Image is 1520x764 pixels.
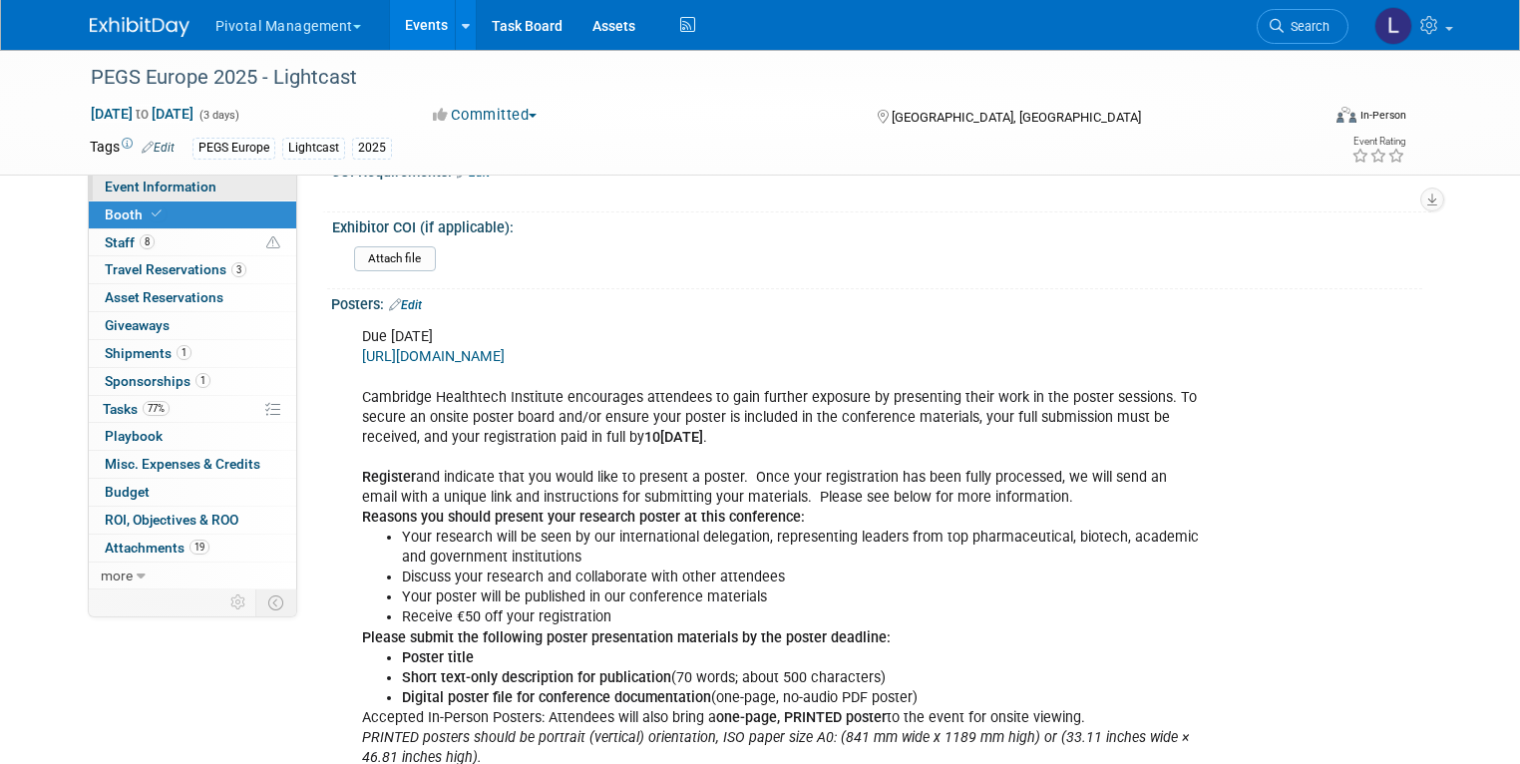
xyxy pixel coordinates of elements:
li: (one-page, no-audio PDF poster) [402,688,1206,708]
a: Playbook [89,423,296,450]
td: Tags [90,137,175,160]
span: [GEOGRAPHIC_DATA], [GEOGRAPHIC_DATA] [892,110,1141,125]
a: Misc. Expenses & Credits [89,451,296,478]
a: Booth [89,201,296,228]
li: Your research will be seen by our international delegation, representing leaders from top pharmac... [402,528,1206,568]
span: Booth [105,206,166,222]
a: Giveaways [89,312,296,339]
li: Your poster will be published in our conference materials [402,587,1206,607]
img: ExhibitDay [90,17,190,37]
span: Shipments [105,345,191,361]
span: Attachments [105,540,209,556]
span: Potential Scheduling Conflict -- at least one attendee is tagged in another overlapping event. [266,234,280,252]
span: 1 [195,373,210,388]
span: to [133,106,152,122]
li: (70 words; about 500 characters) [402,668,1206,688]
b: Register [362,469,416,486]
span: Staff [105,234,155,250]
span: more [101,568,133,583]
b: Short text-only description for publication [402,669,671,686]
span: ROI, Objectives & ROO [105,512,238,528]
img: Format-Inperson.png [1336,107,1356,123]
span: Event Information [105,179,216,194]
div: PEGS Europe [192,138,275,159]
span: 1 [177,345,191,360]
td: Toggle Event Tabs [255,589,296,615]
span: 3 [231,262,246,277]
span: Budget [105,484,150,500]
a: Staff8 [89,229,296,256]
button: Committed [426,105,545,126]
a: Edit [142,141,175,155]
a: Shipments1 [89,340,296,367]
a: more [89,563,296,589]
a: Asset Reservations [89,284,296,311]
span: 77% [143,401,170,416]
span: Playbook [105,428,163,444]
div: In-Person [1359,108,1406,123]
div: Event Rating [1351,137,1405,147]
div: PEGS Europe 2025 - Lightcast [84,60,1295,96]
span: Sponsorships [105,373,210,389]
img: Leslie Pelton [1374,7,1412,45]
span: Misc. Expenses & Credits [105,456,260,472]
a: Edit [389,298,422,312]
a: [URL][DOMAIN_NAME] [362,348,505,365]
b: Digital poster file for conference documentation [402,689,711,706]
b: Reasons you should present your research poster at this conference: [362,509,805,526]
a: Search [1257,9,1348,44]
a: Sponsorships1 [89,368,296,395]
span: 19 [190,540,209,555]
div: Event Format [1212,104,1406,134]
a: Attachments19 [89,535,296,562]
li: Receive €50 off your registration [402,607,1206,627]
span: 8 [140,234,155,249]
b: one-page, PRINTED poster [716,709,887,726]
b: [DATE] [660,429,703,446]
div: Posters: [331,289,1431,315]
a: Tasks77% [89,396,296,423]
div: 2025 [352,138,392,159]
span: (3 days) [197,109,239,122]
a: ROI, Objectives & ROO [89,507,296,534]
div: Exhibitor COI (if applicable): [332,212,1422,237]
a: Travel Reservations3 [89,256,296,283]
b: 10 [644,429,660,446]
b: Poster title [402,649,474,666]
div: Lightcast [282,138,345,159]
span: Search [1284,19,1330,34]
li: Discuss your research and collaborate with other attendees [402,568,1206,587]
a: Budget [89,479,296,506]
span: Travel Reservations [105,261,246,277]
i: Booth reservation complete [152,208,162,219]
span: [DATE] [DATE] [90,105,194,123]
span: Asset Reservations [105,289,223,305]
span: Giveaways [105,317,170,333]
b: Please submit the following poster presentation materials by the poster deadline: [362,629,891,646]
span: Tasks [103,401,170,417]
td: Personalize Event Tab Strip [221,589,256,615]
a: Event Information [89,174,296,200]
